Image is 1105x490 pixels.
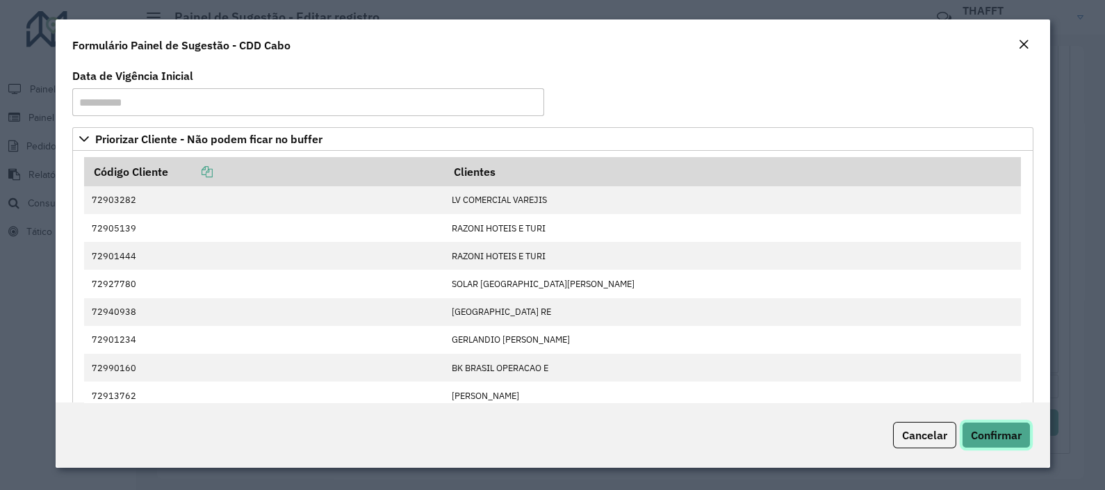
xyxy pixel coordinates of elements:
[84,242,445,270] td: 72901444
[445,157,1021,186] th: Clientes
[445,298,1021,326] td: [GEOGRAPHIC_DATA] RE
[84,298,445,326] td: 72940938
[445,270,1021,297] td: SOLAR [GEOGRAPHIC_DATA][PERSON_NAME]
[84,354,445,382] td: 72990160
[445,382,1021,409] td: [PERSON_NAME]
[84,214,445,242] td: 72905139
[72,127,1033,151] a: Priorizar Cliente - Não podem ficar no buffer
[84,157,445,186] th: Código Cliente
[84,326,445,354] td: 72901234
[84,270,445,297] td: 72927780
[1018,39,1029,50] em: Fechar
[445,354,1021,382] td: BK BRASIL OPERACAO E
[445,326,1021,354] td: GERLANDIO [PERSON_NAME]
[84,186,445,214] td: 72903282
[971,428,1022,442] span: Confirmar
[902,428,947,442] span: Cancelar
[1014,36,1033,54] button: Close
[893,422,956,448] button: Cancelar
[168,165,213,179] a: Copiar
[84,382,445,409] td: 72913762
[445,242,1021,270] td: RAZONI HOTEIS E TURI
[95,133,322,145] span: Priorizar Cliente - Não podem ficar no buffer
[445,186,1021,214] td: LV COMERCIAL VAREJIS
[72,37,290,54] h4: Formulário Painel de Sugestão - CDD Cabo
[72,67,193,84] label: Data de Vigência Inicial
[445,214,1021,242] td: RAZONI HOTEIS E TURI
[962,422,1031,448] button: Confirmar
